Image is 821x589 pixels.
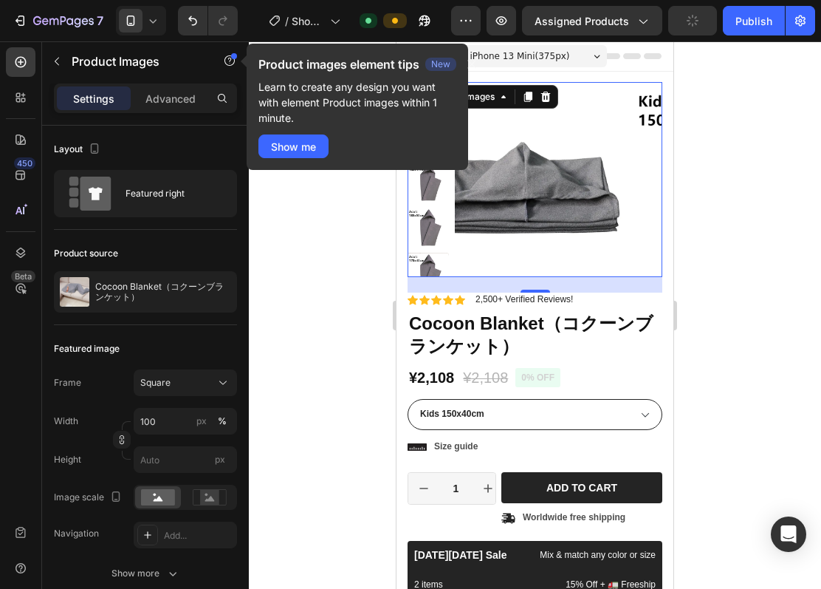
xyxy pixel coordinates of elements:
[196,415,207,428] div: px
[73,91,114,106] p: Settings
[54,560,237,587] button: Show more
[134,408,237,435] input: px%
[215,454,225,465] span: px
[97,12,103,30] p: 7
[193,412,210,430] button: %
[134,446,237,473] input: px
[522,6,662,35] button: Assigned Products
[285,13,289,29] span: /
[535,13,629,29] span: Assigned Products
[140,376,171,389] span: Square
[771,517,806,552] div: Open Intercom Messenger
[292,13,324,29] span: Shopify Original Product Template
[54,342,120,355] div: Featured image
[723,6,785,35] button: Publish
[164,529,233,542] div: Add...
[54,247,118,260] div: Product source
[178,6,238,35] div: Undo/Redo
[145,91,196,106] p: Advanced
[18,537,134,550] p: 2 items
[213,412,231,430] button: px
[54,453,81,466] label: Height
[134,370,237,396] button: Square
[11,270,35,282] div: Beta
[6,6,110,35] button: 7
[54,527,99,540] div: Navigation
[60,277,89,307] img: product feature img
[54,140,103,160] div: Layout
[72,52,197,70] p: Product Images
[111,566,180,581] div: Show more
[218,415,227,428] div: %
[735,13,772,29] div: Publish
[95,282,231,302] p: Cocoon Blanket（コクーンブランケット）
[54,488,125,508] div: Image scale
[54,415,78,428] label: Width
[396,41,673,589] iframe: Design area
[14,157,35,169] div: 450
[143,537,260,550] p: 15% Off + 🚛 Freeship
[54,376,81,389] label: Frame
[126,177,216,211] div: Featured right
